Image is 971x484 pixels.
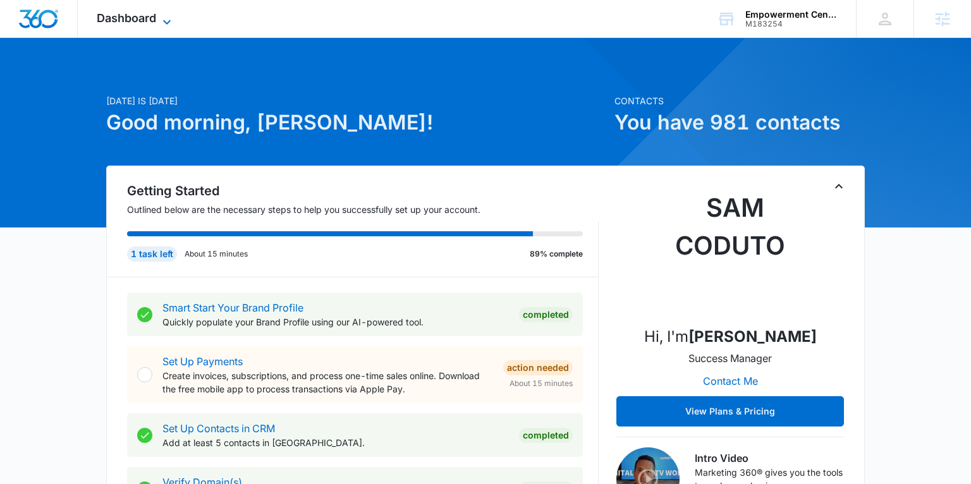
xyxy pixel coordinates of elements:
[695,451,844,466] h3: Intro Video
[745,9,838,20] div: account name
[530,248,583,260] p: 89% complete
[831,179,846,194] button: Toggle Collapse
[688,351,772,366] p: Success Manager
[519,428,573,443] div: Completed
[162,301,303,314] a: Smart Start Your Brand Profile
[510,378,573,389] span: About 15 minutes
[185,248,248,260] p: About 15 minutes
[97,11,156,25] span: Dashboard
[127,246,177,262] div: 1 task left
[106,94,607,107] p: [DATE] is [DATE]
[162,355,243,368] a: Set Up Payments
[162,315,509,329] p: Quickly populate your Brand Profile using our AI-powered tool.
[127,181,599,200] h2: Getting Started
[503,360,573,375] div: Action Needed
[667,189,793,315] img: Sam Coduto
[162,369,493,396] p: Create invoices, subscriptions, and process one-time sales online. Download the free mobile app t...
[162,436,509,449] p: Add at least 5 contacts in [GEOGRAPHIC_DATA].
[614,107,865,138] h1: You have 981 contacts
[644,325,817,348] p: Hi, I'm
[688,327,817,346] strong: [PERSON_NAME]
[106,107,607,138] h1: Good morning, [PERSON_NAME]!
[616,396,844,427] button: View Plans & Pricing
[614,94,865,107] p: Contacts
[519,307,573,322] div: Completed
[127,203,599,216] p: Outlined below are the necessary steps to help you successfully set up your account.
[162,422,275,435] a: Set Up Contacts in CRM
[690,366,771,396] button: Contact Me
[745,20,838,28] div: account id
